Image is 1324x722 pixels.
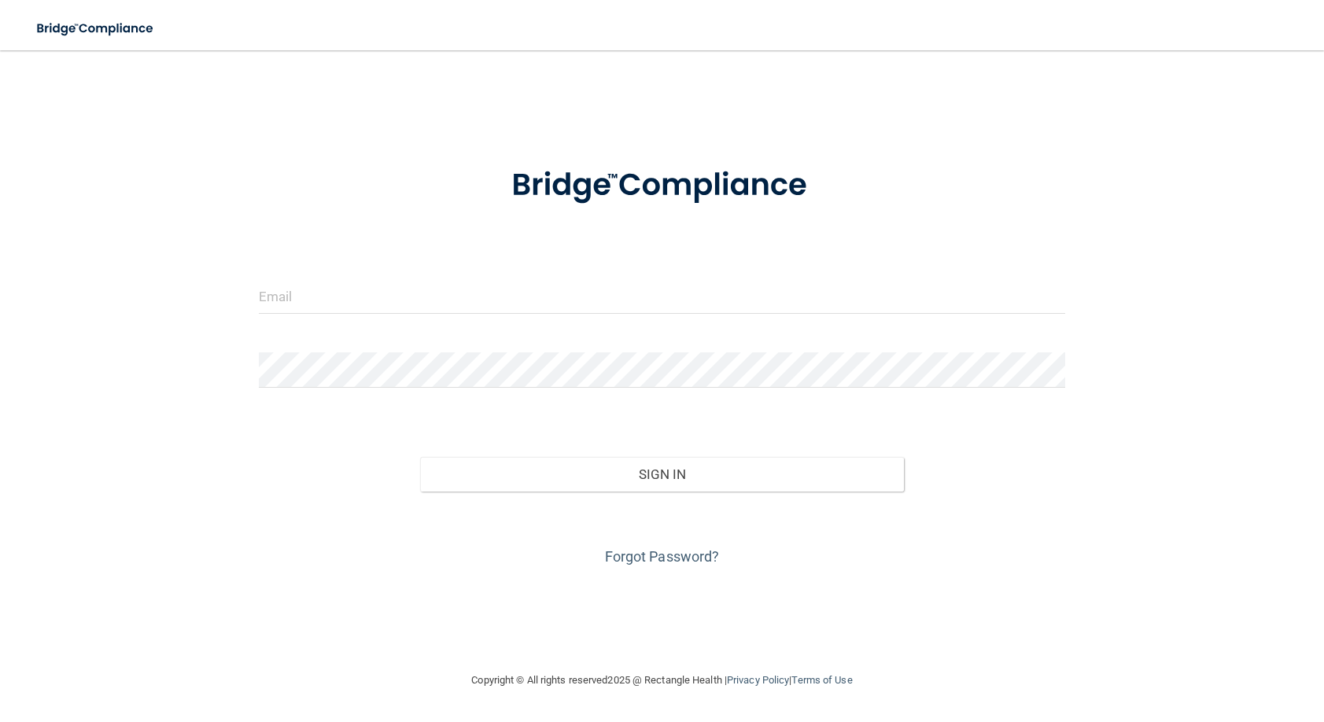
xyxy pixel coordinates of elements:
img: bridge_compliance_login_screen.278c3ca4.svg [479,145,846,227]
img: bridge_compliance_login_screen.278c3ca4.svg [24,13,168,45]
a: Privacy Policy [727,674,789,686]
a: Forgot Password? [605,548,720,565]
button: Sign In [420,457,905,492]
div: Copyright © All rights reserved 2025 @ Rectangle Health | | [375,655,950,705]
a: Terms of Use [791,674,852,686]
input: Email [259,278,1066,314]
